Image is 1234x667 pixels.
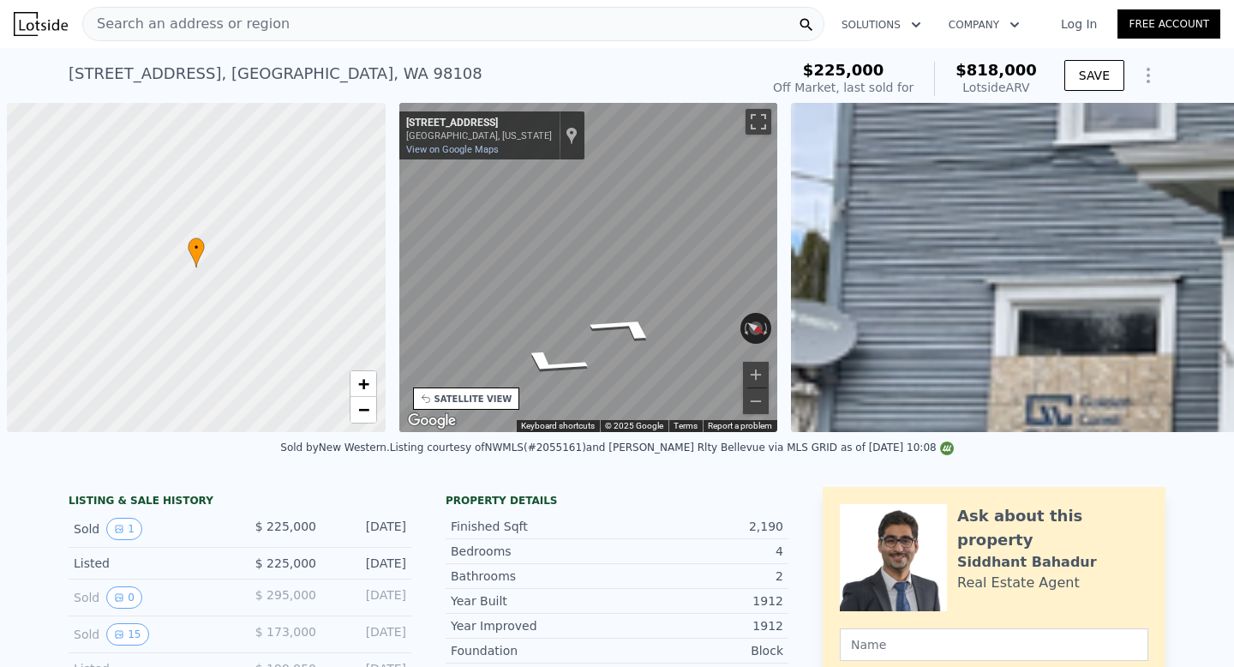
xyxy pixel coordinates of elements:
[617,617,783,634] div: 1912
[74,623,226,646] div: Sold
[740,315,772,343] button: Reset the view
[330,586,406,609] div: [DATE]
[451,592,617,610] div: Year Built
[521,420,595,432] button: Keyboard shortcuts
[357,373,368,394] span: +
[451,617,617,634] div: Year Improved
[330,623,406,646] div: [DATE]
[451,518,617,535] div: Finished Sqft
[451,543,617,560] div: Bedrooms
[69,494,411,511] div: LISTING & SALE HISTORY
[188,240,205,255] span: •
[746,109,771,135] button: Toggle fullscreen view
[406,130,552,141] div: [GEOGRAPHIC_DATA], [US_STATE]
[935,9,1033,40] button: Company
[1131,58,1165,93] button: Show Options
[840,628,1148,661] input: Name
[399,103,778,432] div: Map
[708,421,772,430] a: Report a problem
[1040,15,1117,33] a: Log In
[451,568,617,585] div: Bathrooms
[1064,60,1124,91] button: SAVE
[955,61,1037,79] span: $818,000
[255,520,316,533] span: $ 225,000
[350,397,376,423] a: Zoom out
[106,518,142,540] button: View historical data
[743,388,769,414] button: Zoom out
[451,642,617,659] div: Foundation
[955,79,1037,96] div: Lotside ARV
[406,117,552,130] div: [STREET_ADDRESS]
[488,343,616,384] path: Go East, S Southern St
[743,362,769,388] button: Zoom in
[14,12,68,36] img: Lotside
[617,642,783,659] div: Block
[566,126,578,145] a: Show location on map
[957,573,1080,593] div: Real Estate Agent
[69,62,482,86] div: [STREET_ADDRESS] , [GEOGRAPHIC_DATA] , WA 98108
[106,586,142,609] button: View historical data
[605,421,663,430] span: © 2025 Google
[255,588,316,602] span: $ 295,000
[255,556,316,570] span: $ 225,000
[617,518,783,535] div: 2,190
[446,494,788,508] div: Property details
[561,307,690,348] path: Go West, S Southern St
[773,79,914,96] div: Off Market, last sold for
[617,568,783,585] div: 2
[330,555,406,572] div: [DATE]
[1117,9,1220,39] a: Free Account
[83,14,290,34] span: Search an address or region
[350,371,376,397] a: Zoom in
[280,442,389,454] div: Sold by New Western .
[357,399,368,420] span: −
[74,518,226,540] div: Sold
[940,442,954,455] img: NWMLS Logo
[255,625,316,639] span: $ 173,000
[957,552,1097,573] div: Siddhant Bahadur
[406,144,499,155] a: View on Google Maps
[399,103,778,432] div: Street View
[763,313,772,344] button: Rotate clockwise
[740,313,750,344] button: Rotate counterclockwise
[404,410,460,432] a: Open this area in Google Maps (opens a new window)
[188,237,205,267] div: •
[434,393,512,406] div: SATELLITE VIEW
[390,442,954,454] div: Listing courtesy of NWMLS (#2055161) and [PERSON_NAME] Rlty Bellevue via MLS GRID as of [DATE] 10:08
[74,555,226,572] div: Listed
[828,9,935,40] button: Solutions
[404,410,460,432] img: Google
[106,623,148,646] button: View historical data
[803,61,884,79] span: $225,000
[74,586,226,609] div: Sold
[330,518,406,540] div: [DATE]
[617,543,783,560] div: 4
[957,504,1148,552] div: Ask about this property
[617,592,783,610] div: 1912
[674,421,698,430] a: Terms (opens in new tab)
